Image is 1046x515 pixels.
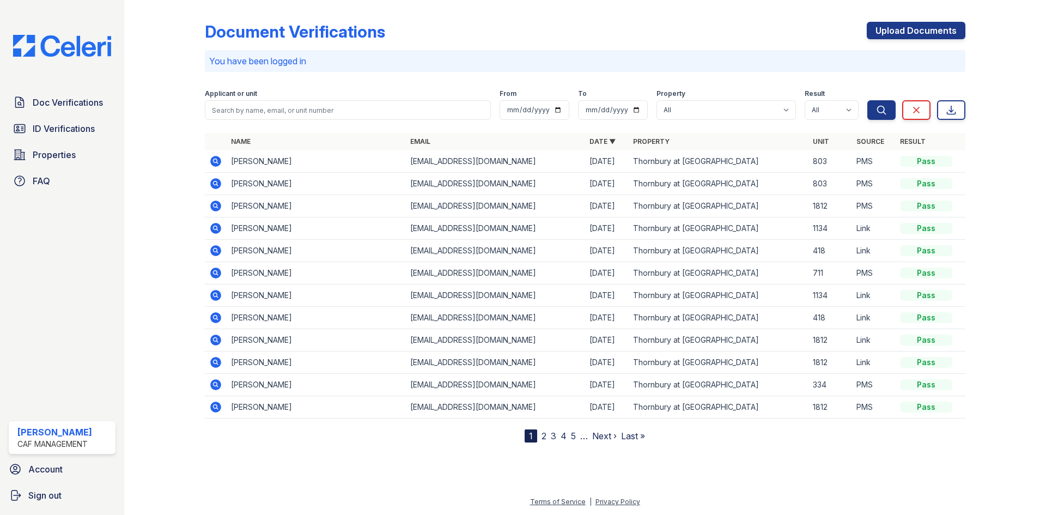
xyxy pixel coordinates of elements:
a: Property [633,137,670,146]
label: Applicant or unit [205,89,257,98]
span: ID Verifications [33,122,95,135]
td: Link [852,329,896,352]
div: Pass [900,223,952,234]
td: Thornbury at [GEOGRAPHIC_DATA] [629,150,808,173]
a: 5 [571,431,576,441]
td: 1134 [808,217,852,240]
td: [EMAIL_ADDRESS][DOMAIN_NAME] [406,217,585,240]
div: 1 [525,429,537,443]
a: Result [900,137,926,146]
td: [EMAIL_ADDRESS][DOMAIN_NAME] [406,374,585,396]
div: Pass [900,357,952,368]
td: Thornbury at [GEOGRAPHIC_DATA] [629,217,808,240]
a: FAQ [9,170,115,192]
td: [EMAIL_ADDRESS][DOMAIN_NAME] [406,262,585,284]
td: Thornbury at [GEOGRAPHIC_DATA] [629,195,808,217]
td: Link [852,217,896,240]
td: [EMAIL_ADDRESS][DOMAIN_NAME] [406,396,585,419]
td: [DATE] [585,396,629,419]
td: [PERSON_NAME] [227,195,406,217]
div: Pass [900,402,952,413]
td: [EMAIL_ADDRESS][DOMAIN_NAME] [406,284,585,307]
td: PMS [852,374,896,396]
td: PMS [852,173,896,195]
td: 803 [808,173,852,195]
input: Search by name, email, or unit number [205,100,491,120]
td: Thornbury at [GEOGRAPHIC_DATA] [629,329,808,352]
td: [DATE] [585,307,629,329]
div: Pass [900,335,952,346]
td: Thornbury at [GEOGRAPHIC_DATA] [629,374,808,396]
label: To [578,89,587,98]
td: [PERSON_NAME] [227,352,406,374]
a: Next › [592,431,617,441]
td: [EMAIL_ADDRESS][DOMAIN_NAME] [406,173,585,195]
td: 1812 [808,329,852,352]
td: [PERSON_NAME] [227,240,406,262]
div: Pass [900,268,952,278]
td: [EMAIL_ADDRESS][DOMAIN_NAME] [406,352,585,374]
td: 711 [808,262,852,284]
td: [PERSON_NAME] [227,150,406,173]
div: Pass [900,156,952,167]
td: [EMAIL_ADDRESS][DOMAIN_NAME] [406,307,585,329]
td: PMS [852,396,896,419]
td: [PERSON_NAME] [227,374,406,396]
td: Link [852,307,896,329]
a: Sign out [4,484,120,506]
label: From [500,89,516,98]
a: Name [231,137,251,146]
a: Email [410,137,430,146]
span: FAQ [33,174,50,187]
div: Pass [900,290,952,301]
a: Doc Verifications [9,92,115,113]
td: Thornbury at [GEOGRAPHIC_DATA] [629,396,808,419]
td: [EMAIL_ADDRESS][DOMAIN_NAME] [406,329,585,352]
span: Properties [33,148,76,161]
a: Privacy Policy [595,498,640,506]
td: [EMAIL_ADDRESS][DOMAIN_NAME] [406,150,585,173]
a: 2 [542,431,546,441]
span: … [580,429,588,443]
td: [PERSON_NAME] [227,262,406,284]
td: [DATE] [585,240,629,262]
td: Thornbury at [GEOGRAPHIC_DATA] [629,262,808,284]
label: Property [656,89,685,98]
td: PMS [852,262,896,284]
a: Upload Documents [867,22,965,39]
td: Thornbury at [GEOGRAPHIC_DATA] [629,173,808,195]
a: Date ▼ [589,137,616,146]
div: [PERSON_NAME] [17,426,92,439]
td: [DATE] [585,352,629,374]
label: Result [805,89,825,98]
td: Thornbury at [GEOGRAPHIC_DATA] [629,307,808,329]
a: Source [856,137,884,146]
td: PMS [852,195,896,217]
td: [DATE] [585,284,629,307]
td: [DATE] [585,217,629,240]
a: ID Verifications [9,118,115,140]
img: CE_Logo_Blue-a8612792a0a2168367f1c8372b55b34899dd931a85d93a1a3d3e32e68fde9ad4.png [4,35,120,57]
td: PMS [852,150,896,173]
a: Properties [9,144,115,166]
td: Link [852,240,896,262]
td: 418 [808,307,852,329]
td: Link [852,352,896,374]
a: 4 [561,431,567,441]
div: Pass [900,379,952,390]
div: CAF Management [17,439,92,450]
td: [PERSON_NAME] [227,329,406,352]
td: 418 [808,240,852,262]
td: [PERSON_NAME] [227,284,406,307]
td: [EMAIL_ADDRESS][DOMAIN_NAME] [406,195,585,217]
td: 1812 [808,396,852,419]
td: Thornbury at [GEOGRAPHIC_DATA] [629,352,808,374]
td: [EMAIL_ADDRESS][DOMAIN_NAME] [406,240,585,262]
td: [DATE] [585,173,629,195]
td: Thornbury at [GEOGRAPHIC_DATA] [629,240,808,262]
td: [DATE] [585,329,629,352]
div: | [589,498,592,506]
td: [PERSON_NAME] [227,217,406,240]
td: [DATE] [585,262,629,284]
